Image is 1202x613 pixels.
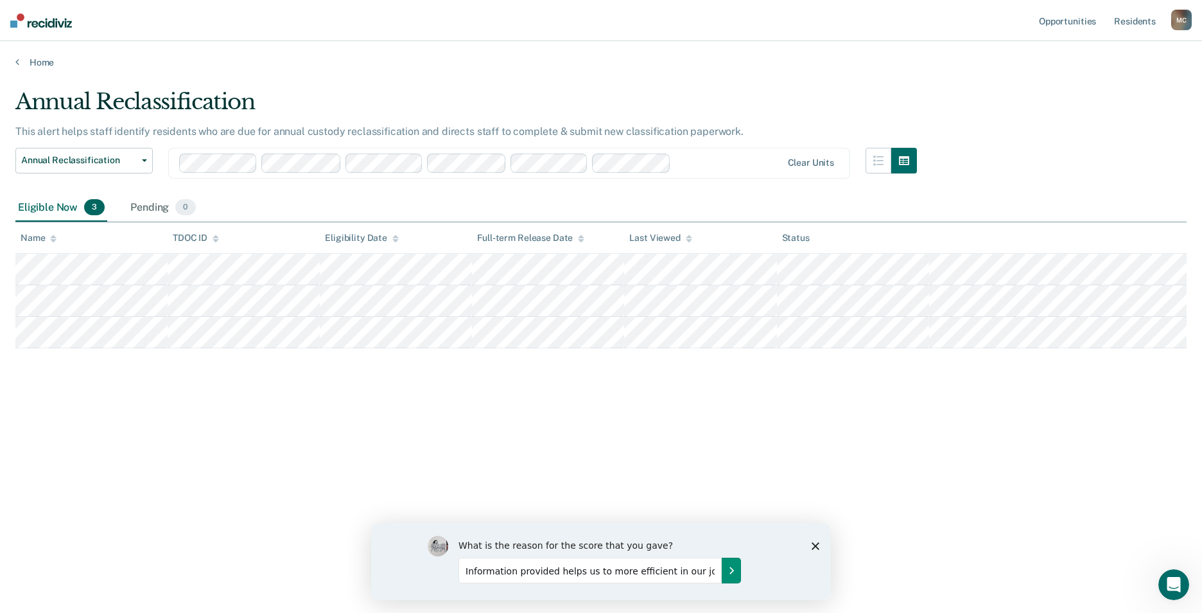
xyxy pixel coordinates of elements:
iframe: Survey by Kim from Recidiviz [371,523,831,600]
button: Annual Reclassification [15,148,153,173]
div: M C [1171,10,1192,30]
div: Status [782,233,810,244]
div: Eligibility Date [325,233,399,244]
div: TDOC ID [173,233,219,244]
img: Recidiviz [10,13,72,28]
iframe: Intercom live chat [1158,569,1189,600]
span: 3 [84,199,105,216]
span: Annual Reclassification [21,155,137,166]
a: Home [15,57,1187,68]
div: Clear units [788,157,835,168]
div: Eligible Now3 [15,194,107,222]
div: Full-term Release Date [477,233,584,244]
div: Last Viewed [629,233,692,244]
span: 0 [175,199,195,216]
div: Name [21,233,57,244]
p: This alert helps staff identify residents who are due for annual custody reclassification and dir... [15,125,744,138]
div: Pending0 [128,194,198,222]
div: Annual Reclassification [15,89,917,125]
button: MC [1171,10,1192,30]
